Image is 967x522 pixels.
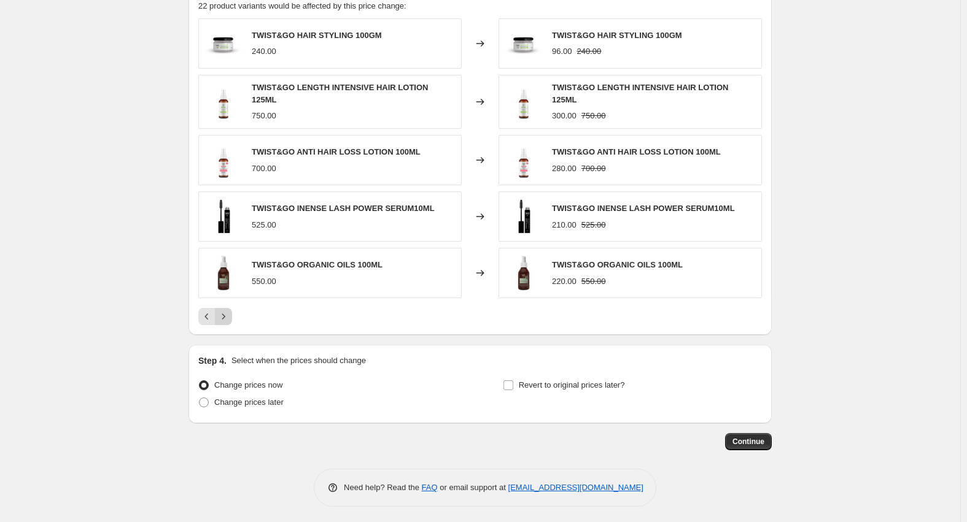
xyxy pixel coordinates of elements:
img: 5_e365f473-32e9-49c5-82f1-2c1a61afabf8_80x.png [205,25,242,62]
img: WhatsAppImage2025-01-30at5.58.46PM_80x.jpg [505,255,542,291]
div: 750.00 [252,110,276,122]
span: Change prices later [214,397,284,407]
span: Continue [732,437,764,447]
a: [EMAIL_ADDRESS][DOMAIN_NAME] [508,483,643,492]
img: 5_e365f473-32e9-49c5-82f1-2c1a61afabf8_80x.png [505,25,542,62]
span: TWIST&GO ANTI HAIR LOSS LOTION 100ML [552,147,721,156]
span: TWIST&GO HAIR STYLING 100GM [252,31,382,40]
div: 96.00 [552,45,572,58]
div: 280.00 [552,163,577,175]
span: Revert to original prices later? [519,380,625,390]
a: FAQ [422,483,438,492]
div: 525.00 [252,219,276,231]
span: TWIST&GO ORGANIC OILS 100ML [252,260,383,269]
img: twistandgointenselashmascra_80x.png [205,198,242,235]
img: twistandgointenselashmascra_80x.png [505,198,542,235]
div: 220.00 [552,275,577,288]
span: Need help? Read the [344,483,422,492]
span: TWIST&GO INENSE LASH POWER SERUM10ML [252,204,435,213]
div: 700.00 [252,163,276,175]
strike: 700.00 [581,163,606,175]
span: or email support at [438,483,508,492]
strike: 240.00 [577,45,602,58]
span: 22 product variants would be affected by this price change: [198,1,406,10]
strike: 750.00 [581,110,606,122]
span: TWIST&GO ANTI HAIR LOSS LOTION 100ML [252,147,421,156]
div: 300.00 [552,110,577,122]
img: website_0000s_0007_twist-and-go-hair-growth_80x.png [505,142,542,178]
h2: Step 4. [198,355,227,367]
img: website_0000s_0008_twist-and-go-intensive_80x.png [505,83,542,120]
div: 210.00 [552,219,577,231]
span: TWIST&GO INENSE LASH POWER SERUM10ML [552,204,735,213]
button: Continue [725,433,772,450]
span: Change prices now [214,380,282,390]
span: TWIST&GO ORGANIC OILS 100ML [552,260,683,269]
strike: 525.00 [581,219,606,231]
p: Select when the prices should change [231,355,366,367]
div: 550.00 [252,275,276,288]
nav: Pagination [198,308,232,325]
div: 240.00 [252,45,276,58]
img: website_0000s_0008_twist-and-go-intensive_80x.png [205,83,242,120]
img: WhatsAppImage2025-01-30at5.58.46PM_80x.jpg [205,255,242,291]
span: TWIST&GO LENGTH INTENSIVE HAIR LOTION 125ML [252,83,428,104]
span: TWIST&GO LENGTH INTENSIVE HAIR LOTION 125ML [552,83,728,104]
button: Next [215,308,232,325]
strike: 550.00 [581,275,606,288]
button: Previous [198,308,216,325]
img: website_0000s_0007_twist-and-go-hair-growth_80x.png [205,142,242,178]
span: TWIST&GO HAIR STYLING 100GM [552,31,682,40]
